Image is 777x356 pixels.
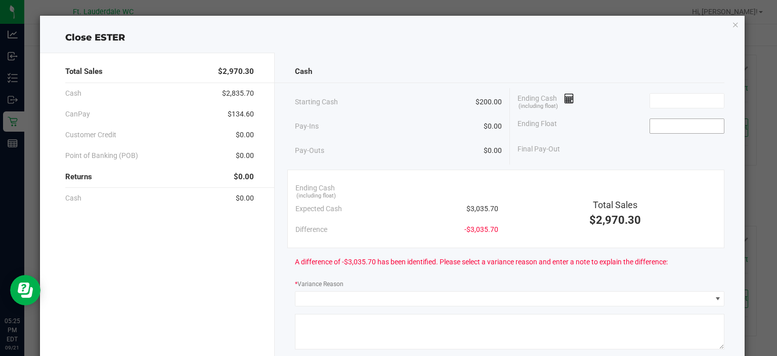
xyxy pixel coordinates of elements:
span: Expected Cash [295,204,342,214]
span: CanPay [65,109,90,120]
span: $200.00 [476,97,502,107]
span: A difference of -$3,035.70 has been identified. Please select a variance reason and enter a note ... [295,257,668,267]
label: Variance Reason [295,280,343,289]
span: $134.60 [228,109,254,120]
span: Point of Banking (POB) [65,150,138,161]
span: Ending Cash [295,183,335,193]
span: Ending Cash [517,93,574,108]
span: $0.00 [234,171,254,183]
span: Total Sales [65,66,103,77]
span: $0.00 [236,193,254,204]
span: Starting Cash [295,97,338,107]
span: Cash [65,193,81,204]
span: $0.00 [484,121,502,132]
span: Pay-Ins [295,121,319,132]
span: $2,970.30 [218,66,254,77]
span: Pay-Outs [295,145,324,156]
span: (including float) [296,192,336,201]
span: $0.00 [484,145,502,156]
span: Ending Float [517,118,557,134]
span: $2,835.70 [222,88,254,99]
span: Cash [65,88,81,99]
div: Returns [65,166,254,188]
span: $0.00 [236,150,254,161]
span: Difference [295,224,327,235]
span: $0.00 [236,130,254,140]
span: Total Sales [593,200,637,210]
span: Cash [295,66,312,77]
span: $3,035.70 [466,204,498,214]
span: Customer Credit [65,130,116,140]
iframe: Resource center [10,275,40,305]
span: -$3,035.70 [464,224,498,235]
span: (including float) [519,102,558,111]
div: Close ESTER [40,31,745,45]
span: Final Pay-Out [517,144,560,154]
span: $2,970.30 [589,214,641,226]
